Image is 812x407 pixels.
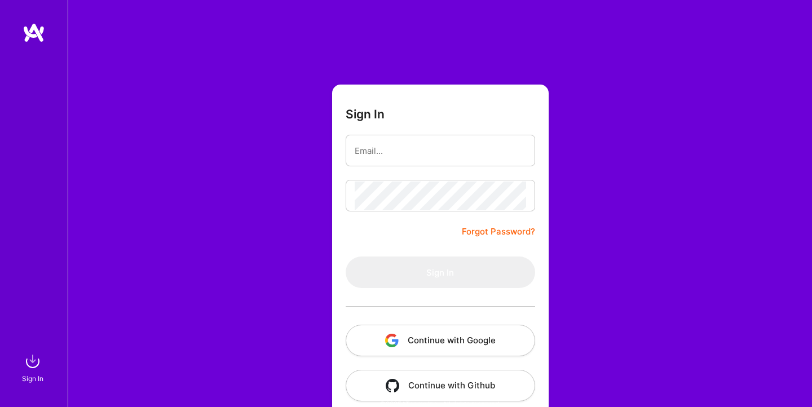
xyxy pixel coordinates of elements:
img: sign in [21,350,44,373]
h3: Sign In [346,107,385,121]
img: icon [385,334,399,347]
img: logo [23,23,45,43]
a: sign inSign In [24,350,44,384]
input: Email... [355,136,526,165]
keeper-lock: Open Keeper Popup [511,144,525,157]
button: Continue with Google [346,325,535,356]
img: icon [386,379,399,392]
button: Sign In [346,256,535,288]
button: Continue with Github [346,370,535,401]
div: Sign In [22,373,43,384]
a: Forgot Password? [462,225,535,238]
